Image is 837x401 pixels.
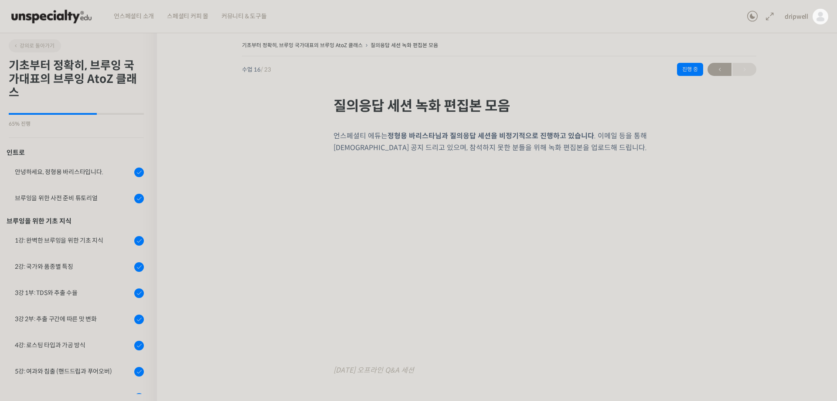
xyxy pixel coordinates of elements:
span: ← [708,64,732,75]
div: 65% 진행 [9,121,144,127]
div: 1강: 완벽한 브루잉을 위한 기초 지식 [15,236,132,245]
span: dripwell [785,13,808,21]
span: 강의로 돌아가기 [13,42,54,49]
div: 브루잉을 위한 사전 준비 튜토리얼 [15,193,132,203]
div: 4강: 로스팅 타입과 가공 방식 [15,340,132,350]
a: ←이전 [708,63,732,76]
h3: 인트로 [7,147,144,158]
p: 언스페셜티 에듀는 . 이메일 등을 통해 [DEMOGRAPHIC_DATA] 공지 드리고 있으며, 참석하지 못한 분들을 위해 녹화 편집본을 업로드해 드립니다. [333,130,665,154]
h2: 기초부터 정확히, 브루잉 국가대표의 브루잉 AtoZ 클래스 [9,59,144,100]
span: 수업 16 [242,67,271,72]
div: 브루잉을 위한 기초 지식 [7,215,144,227]
div: 3강 2부: 추출 구간에 따른 맛 변화 [15,314,132,324]
a: 질의응답 세션 녹화 편집본 모음 [371,42,438,48]
h1: 질의응답 세션 녹화 편집본 모음 [333,98,665,114]
div: 2강: 국가와 품종별 특징 [15,262,132,271]
span: / 23 [261,66,271,73]
mark: [DATE] 오프라인 Q&A 세션 [333,366,414,375]
div: 5강: 여과와 침출 (핸드드립과 푸어오버) [15,367,132,376]
a: 강의로 돌아가기 [9,39,61,52]
strong: 정형용 바리스타님과 질의응답 세션을 비정기적으로 진행하고 있습니다 [388,131,594,141]
a: 기초부터 정확히, 브루잉 국가대표의 브루잉 AtoZ 클래스 [242,42,363,48]
div: 3강 1부: TDS와 추출 수율 [15,288,132,298]
div: 진행 중 [677,63,703,76]
div: 안녕하세요, 정형용 바리스타입니다. [15,167,132,177]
